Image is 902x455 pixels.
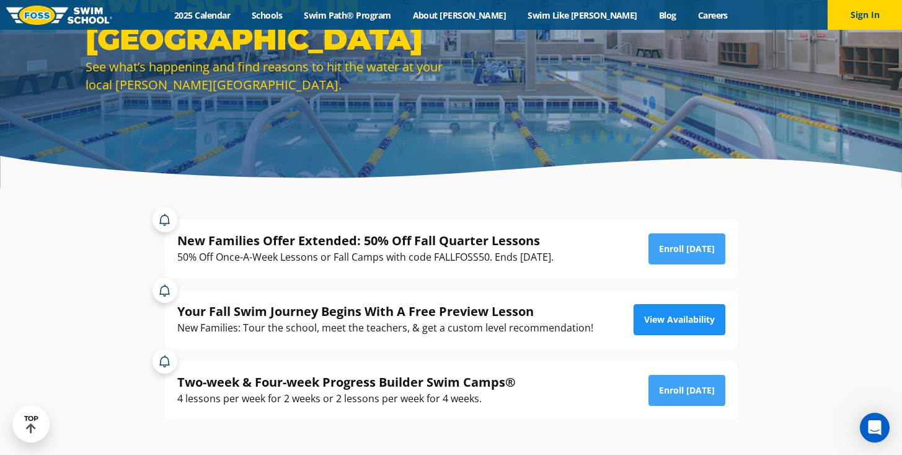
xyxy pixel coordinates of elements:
[241,9,293,21] a: Schools
[24,415,38,434] div: TOP
[86,58,445,94] div: See what’s happening and find reasons to hit the water at your local [PERSON_NAME][GEOGRAPHIC_DATA].
[177,232,554,249] div: New Families Offer Extended: 50% Off Fall Quarter Lessons
[648,375,725,406] a: Enroll [DATE]
[5,5,25,40] div: Intercom messenger
[5,5,25,40] div: Open Intercom Messenger
[177,249,554,266] div: 50% Off Once-A-Week Lessons or Fall Camps with code FALLFOSS50. Ends [DATE].
[177,390,516,407] div: 4 lessons per week for 2 weeks or 2 lessons per week for 4 weeks.
[860,413,890,443] div: Open Intercom Messenger
[177,320,593,336] div: New Families: Tour the school, meet the teachers, & get a custom level recommendation!
[402,9,517,21] a: About [PERSON_NAME]
[177,374,516,390] div: Two-week & Four-week Progress Builder Swim Camps®
[648,233,725,264] a: Enroll [DATE]
[164,9,241,21] a: 2025 Calendar
[517,9,648,21] a: Swim Like [PERSON_NAME]
[648,9,687,21] a: Blog
[6,6,112,25] img: FOSS Swim School Logo
[177,303,593,320] div: Your Fall Swim Journey Begins With A Free Preview Lesson
[634,304,725,335] a: View Availability
[687,9,738,21] a: Careers
[293,9,402,21] a: Swim Path® Program
[5,5,25,40] div: Intercom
